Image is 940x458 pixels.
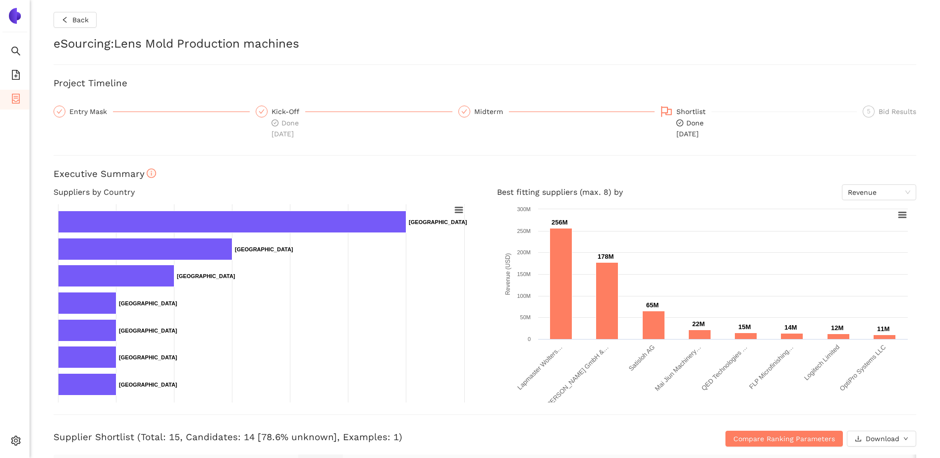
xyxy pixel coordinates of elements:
div: Entry Mask [69,106,113,117]
button: leftBack [54,12,97,28]
text: 50M [520,314,530,320]
button: downloadDownloaddown [847,431,916,447]
span: check [56,109,62,114]
span: container [11,90,21,110]
text: Mai Jiun Machinery… [653,343,702,393]
span: flag [661,106,672,117]
span: search [11,43,21,62]
div: Midterm [474,106,509,117]
text: Logitech Limited [802,343,841,382]
h4: Best fitting suppliers (max. 8) by [497,184,917,200]
text: [GEOGRAPHIC_DATA] [235,246,293,252]
h3: Project Timeline [54,77,916,90]
text: 15M [738,323,751,331]
text: 300M [517,206,531,212]
span: file-add [11,66,21,86]
text: [GEOGRAPHIC_DATA] [177,273,235,279]
text: 65M [646,301,659,309]
h2: eSourcing : Lens Mold Production machines [54,36,916,53]
span: download [855,435,862,443]
text: [GEOGRAPHIC_DATA] [119,328,177,334]
text: OptiPro Systems LLC [838,343,887,393]
text: 256M [552,219,568,226]
div: Kick-Off [272,106,305,117]
text: 0 [527,336,530,342]
text: 250M [517,228,531,234]
span: check [259,109,265,114]
text: 14M [784,324,797,331]
text: [GEOGRAPHIC_DATA] [119,354,177,360]
span: Done [DATE] [676,119,704,138]
button: Compare Ranking Parameters [725,431,843,447]
span: check-circle [676,119,683,126]
span: down [903,436,908,442]
span: 5 [867,108,871,115]
img: Logo [7,8,23,24]
span: Revenue [848,185,910,200]
text: [GEOGRAPHIC_DATA] [119,382,177,388]
h3: Supplier Shortlist (Total: 15, Candidates: 14 [78.6% unknown], Examples: 1) [54,431,629,444]
text: [PERSON_NAME] GmbH &… [544,343,609,409]
span: check-circle [272,119,278,126]
div: Shortlistcheck-circleDone[DATE] [661,106,857,139]
div: Shortlist [676,106,712,117]
div: Entry Mask [54,106,250,117]
span: Done [DATE] [272,119,299,138]
text: 22M [692,320,705,328]
text: 12M [831,324,843,332]
text: FLP Microfinishing… [747,343,794,391]
text: Revenue (USD) [504,253,511,295]
text: 100M [517,293,531,299]
span: Back [72,14,89,25]
span: left [61,16,68,24]
text: Satisloh AG [627,343,656,373]
span: Bid Results [879,108,916,115]
span: Download [866,433,899,444]
text: QED Technologies … [700,343,748,392]
text: [GEOGRAPHIC_DATA] [119,300,177,306]
span: Compare Ranking Parameters [733,433,835,444]
span: check [461,109,467,114]
text: 11M [877,325,889,333]
text: 178M [598,253,614,260]
text: 200M [517,249,531,255]
span: setting [11,432,21,452]
span: info-circle [147,169,156,178]
text: [GEOGRAPHIC_DATA] [409,219,467,225]
h4: Suppliers by Country [54,184,473,200]
text: Lapmaster Wolters… [516,343,564,392]
text: 150M [517,271,531,277]
h3: Executive Summary [54,168,916,180]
